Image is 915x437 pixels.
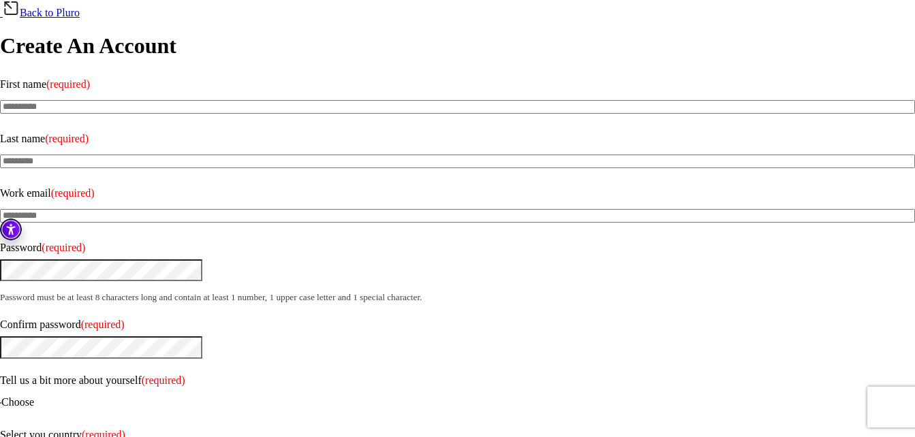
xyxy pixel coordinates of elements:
span: (required) [81,319,125,330]
span: (required) [45,133,89,144]
a: Back to Pluro [3,7,80,18]
span: (required) [51,187,95,199]
span: Choose [1,396,34,408]
span: (required) [46,78,90,90]
span: (required) [42,242,85,253]
span: (required) [142,374,185,386]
